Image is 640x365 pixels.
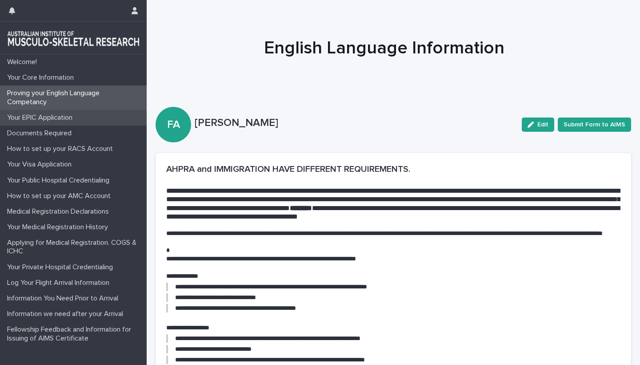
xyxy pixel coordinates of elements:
p: Your Public Hospital Credentialing [4,176,116,185]
p: Your EPIC Application [4,114,80,122]
p: [PERSON_NAME] [195,117,515,130]
p: Fellowship Feedback and Information for Issuing of AIMS Certificate [4,325,147,342]
button: Edit [522,118,554,132]
p: Information we need after your Arrival [4,310,130,318]
div: FA [156,83,191,131]
p: How to set up your RACS Account [4,145,120,153]
p: Your Core Information [4,73,81,82]
p: Your Private Hospital Credentialing [4,263,120,272]
h2: AHPRA and IMMIGRATION HAVE DIFFERENT REQUIREMENTS. [166,164,620,174]
p: Information You Need Prior to Arrival [4,294,125,303]
p: Your Visa Application [4,160,79,169]
p: How to set up your AMC Account [4,192,118,200]
p: Log Your Flight Arrival Information [4,279,116,287]
img: 1xcjEmqDTcmQhduivVBy [7,29,140,47]
span: Submit Form to AIMS [564,120,625,129]
p: Documents Required [4,129,79,138]
p: Medical Registration Declarations [4,207,116,216]
p: Applying for Medical Registration. COGS & ICHC [4,239,147,255]
p: Proving your English Language Competancy [4,89,147,106]
span: Edit [537,122,548,128]
p: Your Medical Registration History [4,223,115,231]
button: Submit Form to AIMS [558,118,631,132]
h1: English Language Information [166,37,602,59]
p: Welcome! [4,58,44,66]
